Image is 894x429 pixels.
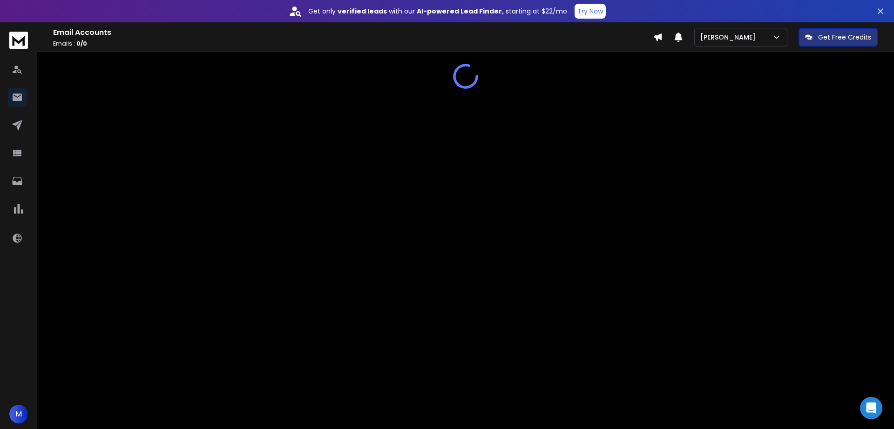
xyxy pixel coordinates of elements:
[338,7,387,16] strong: verified leads
[53,40,653,47] p: Emails :
[860,397,882,419] div: Open Intercom Messenger
[53,27,653,38] h1: Email Accounts
[308,7,567,16] p: Get only with our starting at $22/mo
[700,33,759,42] p: [PERSON_NAME]
[76,40,87,47] span: 0 / 0
[818,33,871,42] p: Get Free Credits
[9,405,28,423] button: M
[799,28,878,47] button: Get Free Credits
[417,7,504,16] strong: AI-powered Lead Finder,
[9,32,28,49] img: logo
[575,4,606,19] button: Try Now
[577,7,603,16] p: Try Now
